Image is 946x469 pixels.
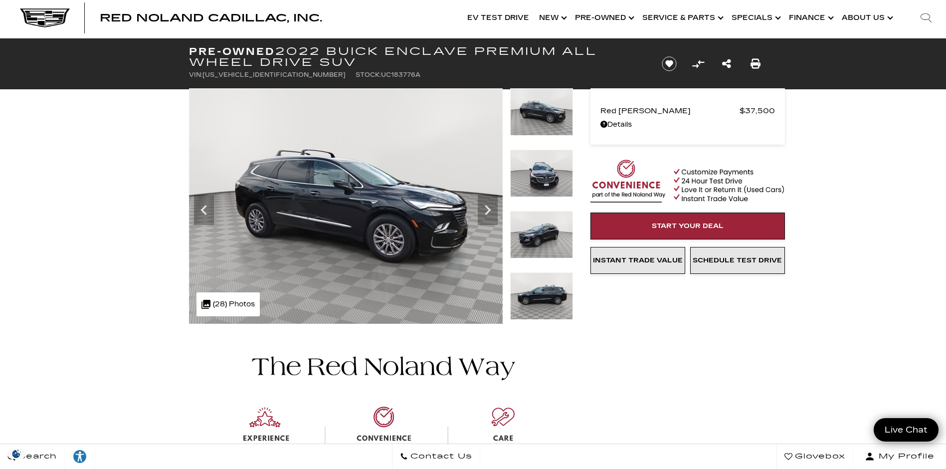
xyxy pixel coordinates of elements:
img: Cadillac Dark Logo with Cadillac White Text [20,8,70,27]
a: Glovebox [776,444,853,469]
span: Schedule Test Drive [693,256,782,264]
div: Previous [194,195,214,225]
img: Used 2022 Exterior, Black Meet Kettle Met (384a) Buick Premium image 3 [510,150,573,197]
button: Compare vehicle [691,56,706,71]
section: Click to Open Cookie Consent Modal [5,449,28,459]
img: Used 2022 Exterior, Black Meet Kettle Met (384a) Buick Premium image 2 [189,88,503,324]
a: Share this Pre-Owned 2022 Buick Enclave Premium All Wheel Drive SUV [722,57,731,71]
a: Details [600,118,775,132]
img: Used 2022 Exterior, Black Meet Kettle Met (384a) Buick Premium image 5 [510,272,573,320]
span: Contact Us [408,450,472,464]
button: Open user profile menu [853,444,946,469]
span: VIN: [189,71,202,78]
span: Glovebox [792,450,845,464]
div: Explore your accessibility options [65,449,95,464]
strong: Pre-Owned [189,45,275,57]
span: [US_VEHICLE_IDENTIFICATION_NUMBER] [202,71,346,78]
a: Contact Us [392,444,480,469]
a: Live Chat [874,418,939,442]
a: Start Your Deal [590,213,785,239]
a: Instant Trade Value [590,247,685,274]
span: Start Your Deal [652,222,724,230]
button: Save vehicle [658,56,680,72]
a: Print this Pre-Owned 2022 Buick Enclave Premium All Wheel Drive SUV [751,57,760,71]
span: Stock: [356,71,381,78]
a: Red [PERSON_NAME] $37,500 [600,104,775,118]
span: $37,500 [740,104,775,118]
h1: 2022 Buick Enclave Premium All Wheel Drive SUV [189,46,645,68]
span: My Profile [875,450,935,464]
img: Used 2022 Exterior, Black Meet Kettle Met (384a) Buick Premium image 2 [510,88,573,136]
span: Search [15,450,57,464]
a: Red Noland Cadillac, Inc. [100,13,322,23]
span: Live Chat [880,424,933,436]
img: Opt-Out Icon [5,449,28,459]
a: Schedule Test Drive [690,247,785,274]
div: Next [478,195,498,225]
img: Used 2022 Exterior, Black Meet Kettle Met (384a) Buick Premium image 4 [510,211,573,258]
span: Red Noland Cadillac, Inc. [100,12,322,24]
div: (28) Photos [196,292,260,316]
a: Explore your accessibility options [65,444,95,469]
span: UC183776A [381,71,420,78]
span: Instant Trade Value [593,256,683,264]
span: Red [PERSON_NAME] [600,104,740,118]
